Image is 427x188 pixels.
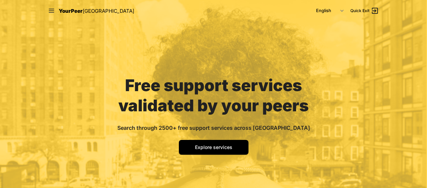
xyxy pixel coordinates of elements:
span: Free support services validated by your peers [118,75,309,115]
span: Quick Exit [350,8,370,13]
span: [GEOGRAPHIC_DATA] [83,8,134,14]
span: Search through 2500+ free support services across [GEOGRAPHIC_DATA] [117,124,310,131]
a: YourPeer[GEOGRAPHIC_DATA] [59,7,134,15]
a: Explore services [179,140,248,155]
span: YourPeer [59,8,83,14]
a: Quick Exit [350,7,379,15]
span: Explore services [195,144,232,150]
